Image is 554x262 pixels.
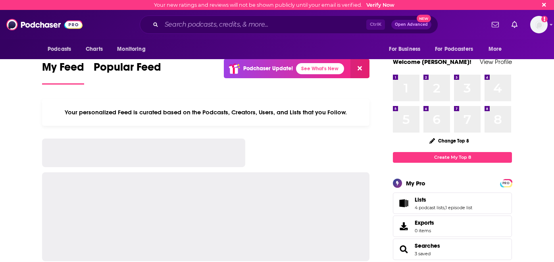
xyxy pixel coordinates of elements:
div: Your new ratings and reviews will not be shown publicly until your email is verified. [154,2,394,8]
a: See What's New [296,63,344,74]
a: Welcome [PERSON_NAME]! [393,58,471,65]
span: Ctrl K [366,19,385,30]
span: Logged in as jjomalley [530,16,548,33]
span: 0 items [415,228,434,233]
button: open menu [42,42,81,57]
a: View Profile [480,58,512,65]
p: Podchaser Update! [243,65,293,72]
button: open menu [112,42,156,57]
a: Show notifications dropdown [508,18,521,31]
span: For Business [389,44,420,55]
span: Lists [415,196,426,203]
input: Search podcasts, credits, & more... [162,18,366,31]
a: Searches [396,244,412,255]
span: Exports [415,219,434,226]
span: Podcasts [48,44,71,55]
button: open menu [383,42,430,57]
a: Create My Top 8 [393,152,512,163]
a: Searches [415,242,440,249]
a: Lists [415,196,472,203]
a: 3 saved [415,251,431,256]
a: My Feed [42,60,84,85]
span: Searches [393,239,512,260]
button: open menu [483,42,512,57]
span: More [489,44,502,55]
a: Popular Feed [94,60,161,85]
span: For Podcasters [435,44,473,55]
button: Show profile menu [530,16,548,33]
span: My Feed [42,60,84,79]
span: , [444,205,445,210]
span: Charts [86,44,103,55]
div: Your personalized Feed is curated based on the Podcasts, Creators, Users, and Lists that you Follow. [42,99,369,126]
img: User Profile [530,16,548,33]
a: Charts [81,42,108,57]
button: Change Top 8 [425,136,474,146]
button: Open AdvancedNew [391,20,431,29]
div: My Pro [406,179,425,187]
span: Lists [393,193,512,214]
span: Popular Feed [94,60,161,79]
a: 4 podcast lists [415,205,444,210]
div: Search podcasts, credits, & more... [140,15,438,34]
span: Exports [396,221,412,232]
a: 1 episode list [445,205,472,210]
span: Monitoring [117,44,145,55]
svg: Email not verified [541,16,548,22]
button: open menu [430,42,485,57]
a: Show notifications dropdown [489,18,502,31]
span: New [417,15,431,22]
a: Lists [396,198,412,209]
a: PRO [501,180,511,186]
img: Podchaser - Follow, Share and Rate Podcasts [6,17,83,32]
a: Exports [393,216,512,237]
span: Open Advanced [395,23,428,27]
a: Verify Now [366,2,394,8]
